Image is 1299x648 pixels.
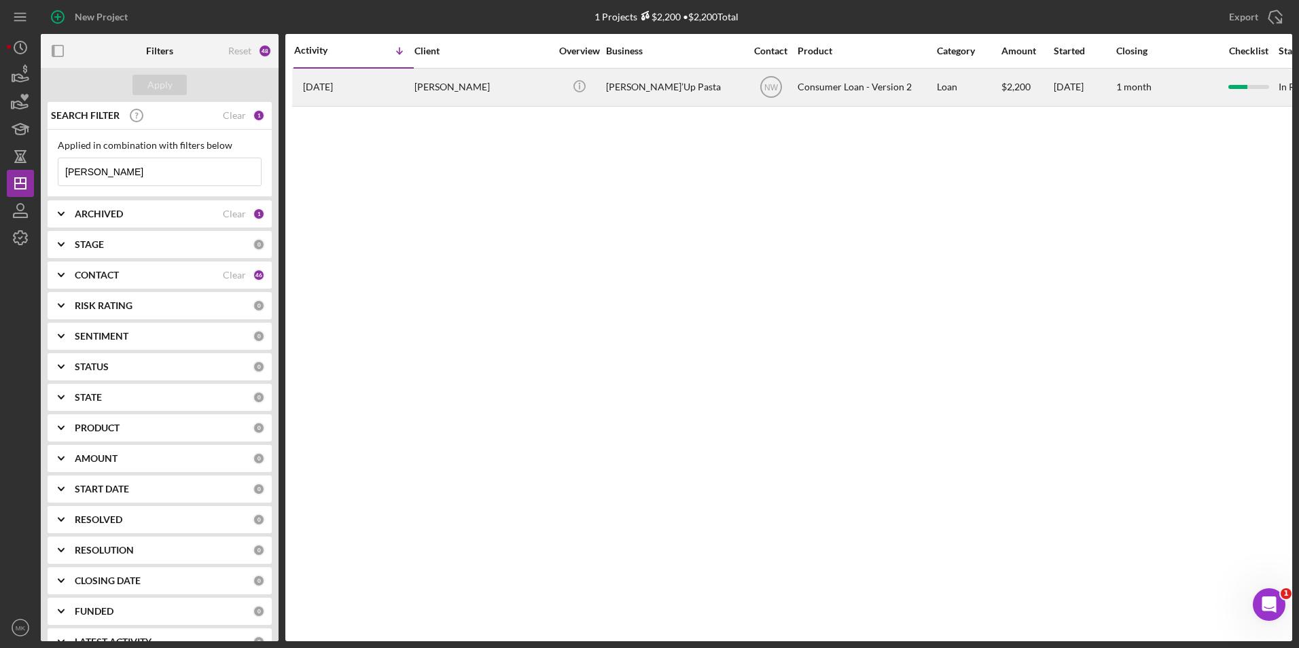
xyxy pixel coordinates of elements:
[1220,46,1277,56] div: Checklist
[253,208,265,220] div: 1
[294,45,354,56] div: Activity
[75,545,134,556] b: RESOLUTION
[258,44,272,58] div: 48
[253,238,265,251] div: 0
[228,46,251,56] div: Reset
[606,46,742,56] div: Business
[594,11,739,22] div: 1 Projects • $2,200 Total
[75,606,113,617] b: FUNDED
[637,11,681,22] div: $2,200
[1253,588,1285,621] iframe: Intercom live chat
[1054,69,1115,105] div: [DATE]
[606,69,742,105] div: [PERSON_NAME]’Up Pasta
[16,624,26,632] text: MK
[75,270,119,281] b: CONTACT
[798,46,933,56] div: Product
[146,46,173,56] b: Filters
[75,514,122,525] b: RESOLVED
[75,209,123,219] b: ARCHIVED
[414,46,550,56] div: Client
[1001,46,1052,56] div: Amount
[51,110,120,121] b: SEARCH FILTER
[253,330,265,342] div: 0
[75,422,120,433] b: PRODUCT
[75,3,128,31] div: New Project
[554,46,605,56] div: Overview
[253,483,265,495] div: 0
[1116,81,1152,92] time: 1 month
[75,239,104,250] b: STAGE
[745,46,796,56] div: Contact
[253,422,265,434] div: 0
[253,575,265,587] div: 0
[1054,46,1115,56] div: Started
[1116,46,1218,56] div: Closing
[75,392,102,403] b: STATE
[303,82,333,92] time: 2025-09-08 21:10
[937,69,1000,105] div: Loan
[75,575,141,586] b: CLOSING DATE
[223,270,246,281] div: Clear
[253,300,265,312] div: 0
[764,83,779,92] text: NW
[1281,588,1292,599] span: 1
[41,3,141,31] button: New Project
[75,361,109,372] b: STATUS
[75,331,128,342] b: SENTIMENT
[223,209,246,219] div: Clear
[253,269,265,281] div: 46
[253,391,265,403] div: 0
[1215,3,1292,31] button: Export
[75,484,129,494] b: START DATE
[147,75,173,95] div: Apply
[75,636,152,647] b: LATEST ACTIVITY
[1229,3,1258,31] div: Export
[937,46,1000,56] div: Category
[414,69,550,105] div: [PERSON_NAME]
[253,544,265,556] div: 0
[75,453,118,464] b: AMOUNT
[58,140,262,151] div: Applied in combination with filters below
[253,636,265,648] div: 0
[223,110,246,121] div: Clear
[1001,81,1031,92] span: $2,200
[253,452,265,465] div: 0
[253,514,265,526] div: 0
[798,69,933,105] div: Consumer Loan - Version 2
[253,361,265,373] div: 0
[253,109,265,122] div: 1
[253,605,265,617] div: 0
[7,614,34,641] button: MK
[132,75,187,95] button: Apply
[75,300,132,311] b: RISK RATING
